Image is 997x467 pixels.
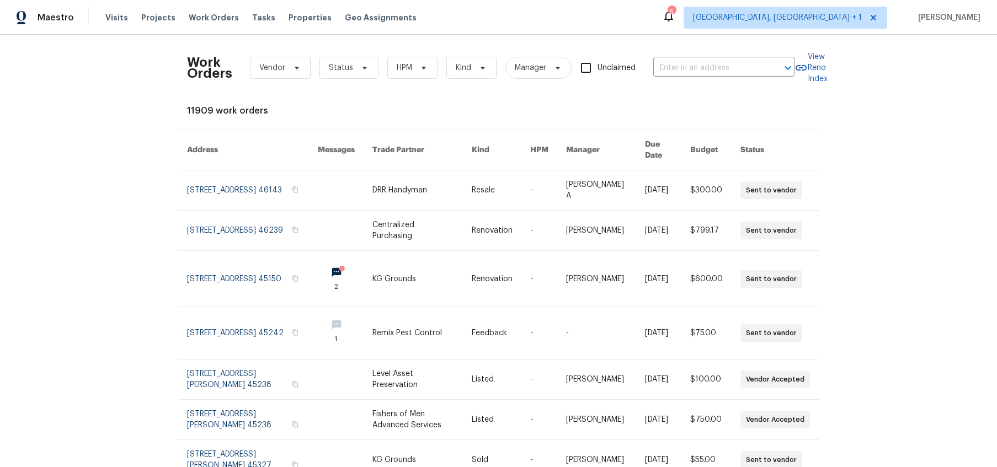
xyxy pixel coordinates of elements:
[795,51,828,84] a: View Reno Index
[521,251,557,307] td: -
[141,12,175,23] span: Projects
[463,400,521,440] td: Listed
[290,420,300,430] button: Copy Address
[289,12,332,23] span: Properties
[521,170,557,211] td: -
[732,130,819,170] th: Status
[557,359,636,400] td: [PERSON_NAME]
[557,170,636,211] td: [PERSON_NAME] A
[345,12,417,23] span: Geo Assignments
[364,400,463,440] td: Fishers of Men Advanced Services
[187,57,232,79] h2: Work Orders
[557,211,636,251] td: [PERSON_NAME]
[364,251,463,307] td: KG Grounds
[290,185,300,195] button: Copy Address
[693,12,862,23] span: [GEOGRAPHIC_DATA], [GEOGRAPHIC_DATA] + 1
[290,328,300,337] button: Copy Address
[189,12,239,23] span: Work Orders
[557,251,636,307] td: [PERSON_NAME]
[259,62,285,73] span: Vendor
[290,225,300,235] button: Copy Address
[521,400,557,440] td: -
[178,130,309,170] th: Address
[397,62,412,73] span: HPM
[456,62,471,73] span: Kind
[515,62,546,73] span: Manager
[38,12,74,23] span: Maestro
[668,7,675,18] div: 5
[598,62,636,74] span: Unclaimed
[364,130,463,170] th: Trade Partner
[557,400,636,440] td: [PERSON_NAME]
[252,14,275,22] span: Tasks
[290,273,300,283] button: Copy Address
[187,105,811,116] div: 11909 work orders
[914,12,980,23] span: [PERSON_NAME]
[364,359,463,400] td: Level Asset Preservation
[364,211,463,251] td: Centralized Purchasing
[636,130,682,170] th: Due Date
[290,379,300,389] button: Copy Address
[463,251,521,307] td: Renovation
[309,130,364,170] th: Messages
[521,130,557,170] th: HPM
[521,211,557,251] td: -
[653,60,764,77] input: Enter in an address
[463,130,521,170] th: Kind
[105,12,128,23] span: Visits
[364,307,463,359] td: Remix Pest Control
[463,307,521,359] td: Feedback
[329,62,353,73] span: Status
[463,359,521,400] td: Listed
[521,359,557,400] td: -
[463,211,521,251] td: Renovation
[463,170,521,211] td: Resale
[364,170,463,211] td: DRR Handyman
[780,60,796,76] button: Open
[557,130,636,170] th: Manager
[521,307,557,359] td: -
[681,130,732,170] th: Budget
[557,307,636,359] td: -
